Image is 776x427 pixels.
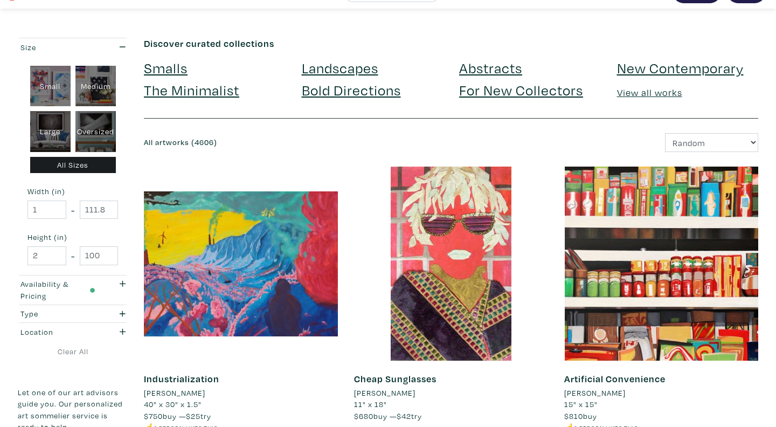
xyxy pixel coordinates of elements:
[186,411,200,421] span: $25
[144,411,163,421] span: $750
[144,58,188,77] a: Smalls
[20,278,95,301] div: Availability & Pricing
[144,373,219,385] a: Industrialization
[354,373,436,385] a: Cheap Sunglasses
[564,387,626,399] li: [PERSON_NAME]
[144,38,758,50] h6: Discover curated collections
[459,80,583,99] a: For New Collectors
[144,138,443,147] h6: All artworks (4606)
[354,387,548,399] a: [PERSON_NAME]
[144,80,239,99] a: The Minimalist
[617,58,744,77] a: New Contemporary
[354,387,415,399] li: [PERSON_NAME]
[18,276,128,305] button: Availability & Pricing
[354,411,422,421] span: buy — try
[18,323,128,341] button: Location
[564,387,758,399] a: [PERSON_NAME]
[564,373,666,385] a: Artificial Convenience
[75,66,116,107] div: Medium
[302,80,401,99] a: Bold Directions
[144,387,338,399] a: [PERSON_NAME]
[20,326,95,338] div: Location
[564,411,597,421] span: buy
[20,308,95,320] div: Type
[459,58,522,77] a: Abstracts
[144,411,211,421] span: buy — try
[144,399,202,409] span: 40" x 30" x 1.5"
[354,399,387,409] span: 11" x 18"
[71,203,75,217] span: -
[144,387,205,399] li: [PERSON_NAME]
[617,86,682,99] a: View all works
[20,42,95,53] div: Size
[564,399,598,409] span: 15" x 15"
[18,305,128,323] button: Type
[30,66,71,107] div: Small
[27,188,118,195] small: Width (in)
[75,111,116,152] div: Oversized
[302,58,378,77] a: Landscapes
[27,233,118,241] small: Height (in)
[397,411,411,421] span: $42
[18,346,128,357] a: Clear All
[30,157,116,174] div: All Sizes
[564,411,583,421] span: $810
[71,249,75,263] span: -
[30,111,71,152] div: Large
[18,38,128,56] button: Size
[354,411,373,421] span: $680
